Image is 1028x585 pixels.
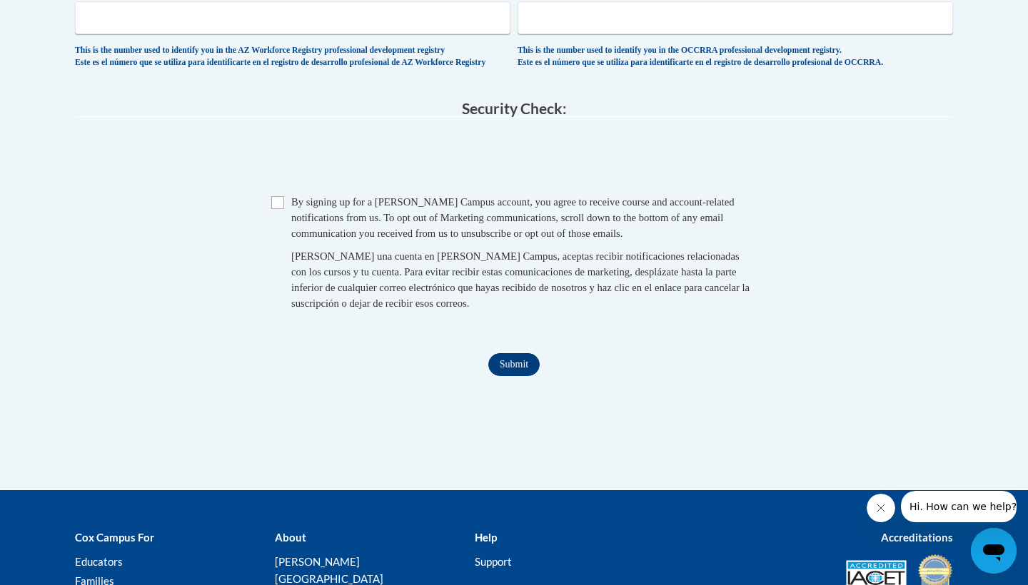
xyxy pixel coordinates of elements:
input: Submit [488,353,540,376]
div: This is the number used to identify you in the OCCRRA professional development registry. Este es ... [518,45,953,68]
b: Accreditations [881,531,953,544]
div: This is the number used to identify you in the AZ Workforce Registry professional development reg... [75,45,510,68]
span: [PERSON_NAME] una cuenta en [PERSON_NAME] Campus, aceptas recibir notificaciones relacionadas con... [291,250,750,309]
iframe: Button to launch messaging window [971,528,1017,574]
span: By signing up for a [PERSON_NAME] Campus account, you agree to receive course and account-related... [291,196,735,239]
iframe: Close message [867,494,895,522]
span: Security Check: [462,99,567,117]
iframe: Message from company [901,491,1017,522]
b: About [275,531,306,544]
b: Help [475,531,497,544]
a: Support [475,555,512,568]
a: Educators [75,555,123,568]
a: [PERSON_NAME][GEOGRAPHIC_DATA] [275,555,383,585]
b: Cox Campus For [75,531,154,544]
iframe: reCAPTCHA [405,131,623,187]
